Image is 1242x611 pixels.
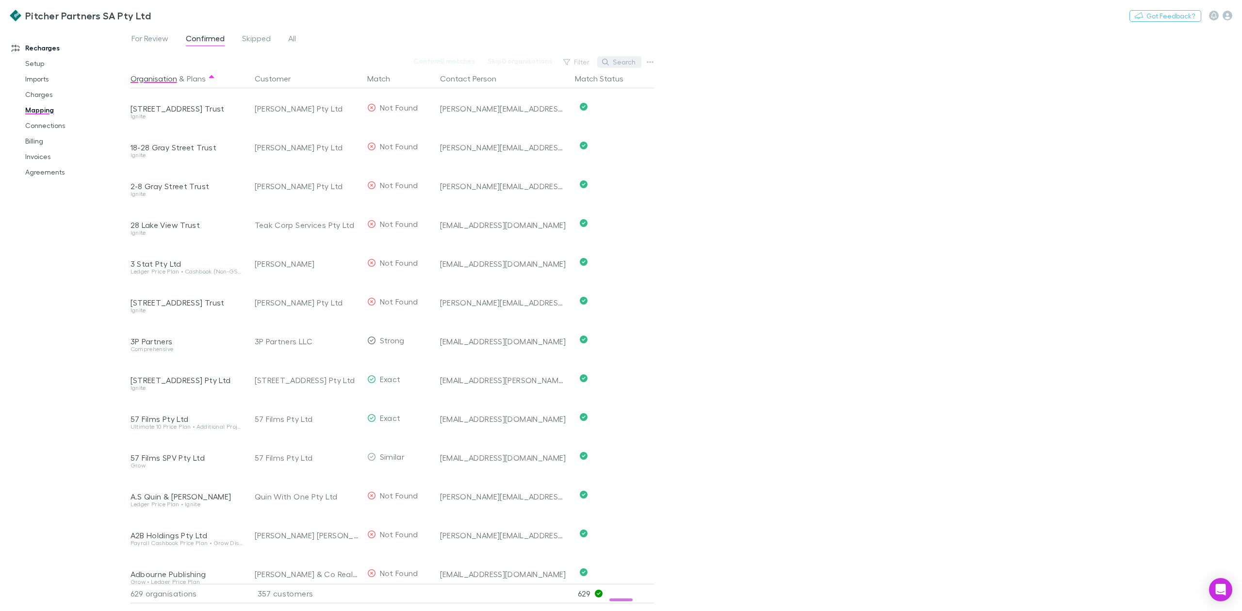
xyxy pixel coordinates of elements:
[481,55,558,67] button: Skip0 organisations
[255,555,360,594] div: [PERSON_NAME] & Co Real Estate Pty Ltd
[380,258,418,267] span: Not Found
[580,258,588,266] svg: Confirmed
[131,531,243,540] div: A2B Holdings Pty Ltd
[131,69,177,88] button: Organisation
[380,142,418,151] span: Not Found
[131,307,243,313] div: Ignite
[580,530,588,537] svg: Confirmed
[440,337,567,346] div: [EMAIL_ADDRESS][DOMAIN_NAME]
[131,501,243,507] div: Ledger Price Plan • Ignite
[131,69,243,88] div: &
[131,375,243,385] div: [STREET_ADDRESS] Pty Ltd
[255,516,360,555] div: [PERSON_NAME] [PERSON_NAME]
[131,414,243,424] div: 57 Films Pty Ltd
[131,346,243,352] div: Comprehensive
[558,56,595,68] button: Filter
[440,220,567,230] div: [EMAIL_ADDRESS][DOMAIN_NAME]
[4,4,157,27] a: Pitcher Partners SA Pty Ltd
[255,128,360,167] div: [PERSON_NAME] Pty Ltd
[131,269,243,274] div: Ledger Price Plan • Cashbook (Non-GST) Price Plan
[255,322,360,361] div: 3P Partners LLC
[380,491,418,500] span: Not Found
[131,113,243,119] div: Ignite
[440,143,567,152] div: [PERSON_NAME][EMAIL_ADDRESS][DOMAIN_NAME]
[186,33,225,46] span: Confirmed
[1129,10,1201,22] button: Got Feedback?
[16,56,138,71] a: Setup
[255,206,360,244] div: Teak Corp Services Pty Ltd
[440,414,567,424] div: [EMAIL_ADDRESS][DOMAIN_NAME]
[16,102,138,118] a: Mapping
[131,191,243,197] div: Ignite
[380,568,418,578] span: Not Found
[580,491,588,498] svg: Confirmed
[16,87,138,102] a: Charges
[187,69,206,88] button: Plans
[380,413,401,422] span: Exact
[440,531,567,540] div: [PERSON_NAME][EMAIL_ADDRESS][DOMAIN_NAME]
[131,569,243,579] div: Adbourne Publishing
[407,55,481,67] button: Confirm0 matches
[288,33,296,46] span: All
[255,69,302,88] button: Customer
[580,452,588,460] svg: Confirmed
[25,10,151,21] h3: Pitcher Partners SA Pty Ltd
[580,374,588,382] svg: Confirmed
[380,336,405,345] span: Strong
[131,230,243,236] div: Ignite
[440,259,567,269] div: [EMAIL_ADDRESS][DOMAIN_NAME]
[440,104,567,113] div: [PERSON_NAME][EMAIL_ADDRESS][DOMAIN_NAME]
[131,152,243,158] div: Ignite
[575,69,635,88] button: Match Status
[255,89,360,128] div: [PERSON_NAME] Pty Ltd
[131,298,243,307] div: [STREET_ADDRESS] Trust
[131,181,243,191] div: 2-8 Gray Street Trust
[380,452,405,461] span: Similar
[131,453,243,463] div: 57 Films SPV Pty Ltd
[16,149,138,164] a: Invoices
[131,579,243,585] div: Grow • Ledger Price Plan
[380,103,418,112] span: Not Found
[580,142,588,149] svg: Confirmed
[131,337,243,346] div: 3P Partners
[131,463,243,468] div: Grow
[440,453,567,463] div: [EMAIL_ADDRESS][DOMAIN_NAME]
[131,540,243,546] div: Payroll Cashbook Price Plan • Grow Discount A
[242,33,271,46] span: Skipped
[255,244,360,283] div: [PERSON_NAME]
[380,374,401,384] span: Exact
[578,584,654,603] p: 629
[255,477,360,516] div: Quin With One Pty Ltd
[131,492,243,501] div: A.S Quin & [PERSON_NAME]
[16,71,138,87] a: Imports
[131,104,243,113] div: [STREET_ADDRESS] Trust
[131,33,168,46] span: For Review
[580,413,588,421] svg: Confirmed
[440,69,508,88] button: Contact Person
[580,103,588,111] svg: Confirmed
[597,56,641,68] button: Search
[10,10,21,21] img: Pitcher Partners SA Pty Ltd's Logo
[131,385,243,391] div: Ignite
[131,143,243,152] div: 18-28 Gray Street Trust
[380,530,418,539] span: Not Found
[440,492,567,501] div: [PERSON_NAME][EMAIL_ADDRESS][DOMAIN_NAME]
[580,219,588,227] svg: Confirmed
[16,118,138,133] a: Connections
[131,220,243,230] div: 28 Lake View Trust
[2,40,138,56] a: Recharges
[580,568,588,576] svg: Confirmed
[255,400,360,438] div: 57 Films Pty Ltd
[580,336,588,343] svg: Confirmed
[1209,578,1232,601] div: Open Intercom Messenger
[440,569,567,579] div: [EMAIL_ADDRESS][DOMAIN_NAME]
[131,584,247,603] div: 629 organisations
[440,298,567,307] div: [PERSON_NAME][EMAIL_ADDRESS][DOMAIN_NAME]
[440,375,567,385] div: [EMAIL_ADDRESS][PERSON_NAME][DOMAIN_NAME]
[380,180,418,190] span: Not Found
[131,259,243,269] div: 3 Stat Pty Ltd
[255,361,360,400] div: [STREET_ADDRESS] Pty Ltd
[580,180,588,188] svg: Confirmed
[367,69,402,88] button: Match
